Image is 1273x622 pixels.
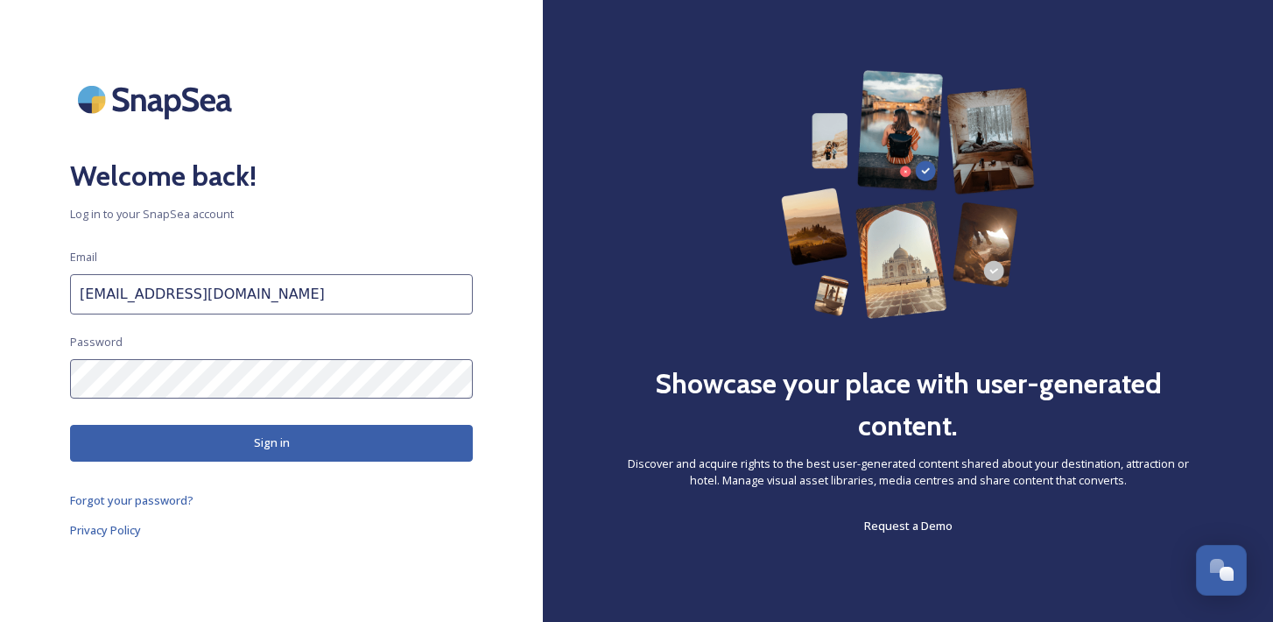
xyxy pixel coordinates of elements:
[864,518,953,534] span: Request a Demo
[70,522,141,538] span: Privacy Policy
[864,515,953,536] a: Request a Demo
[70,490,473,511] a: Forgot your password?
[70,334,123,350] span: Password
[70,70,245,129] img: SnapSea Logo
[70,520,473,541] a: Privacy Policy
[70,206,473,223] span: Log in to your SnapSea account
[613,363,1203,447] h2: Showcase your place with user-generated content.
[781,70,1035,319] img: 63b42ca75bacad526042e722_Group%20154-p-800.png
[70,155,473,197] h2: Welcome back!
[1196,545,1247,596] button: Open Chat
[70,274,473,315] input: john.doe@snapsea.io
[613,456,1203,489] span: Discover and acquire rights to the best user-generated content shared about your destination, att...
[70,249,97,265] span: Email
[70,425,473,461] button: Sign in
[70,492,193,508] span: Forgot your password?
